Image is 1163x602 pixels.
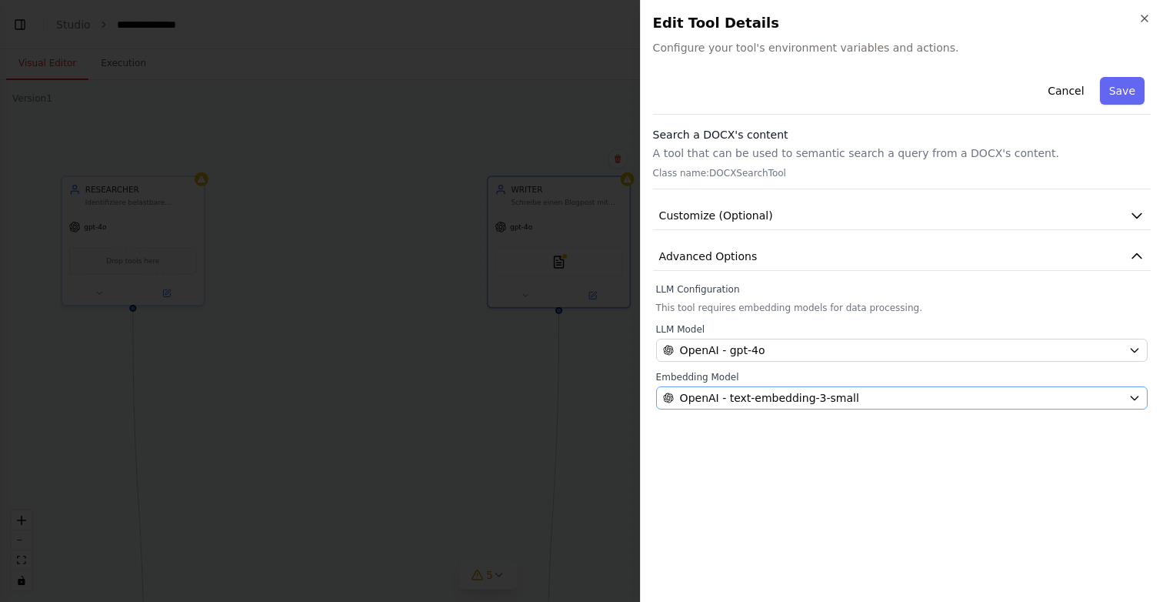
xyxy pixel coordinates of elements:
button: OpenAI - text-embedding-3-small [656,386,1148,410]
span: Advanced Options [659,249,758,264]
p: Class name: DOCXSearchTool [653,167,1151,179]
label: LLM Configuration [656,283,1148,296]
span: OpenAI - text-embedding-3-small [680,390,859,406]
label: LLM Model [656,323,1148,336]
span: Customize (Optional) [659,208,773,223]
button: Save [1100,77,1145,105]
button: Advanced Options [653,242,1151,271]
button: Customize (Optional) [653,202,1151,230]
span: Configure your tool's environment variables and actions. [653,40,1151,55]
h2: Edit Tool Details [653,12,1151,34]
button: Cancel [1038,77,1093,105]
h3: Search a DOCX's content [653,127,1151,142]
button: OpenAI - gpt-4o [656,339,1148,362]
span: OpenAI - gpt-4o [680,343,765,358]
p: This tool requires embedding models for data processing. [656,302,1148,314]
label: Embedding Model [656,371,1148,383]
p: A tool that can be used to semantic search a query from a DOCX's content. [653,145,1151,161]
